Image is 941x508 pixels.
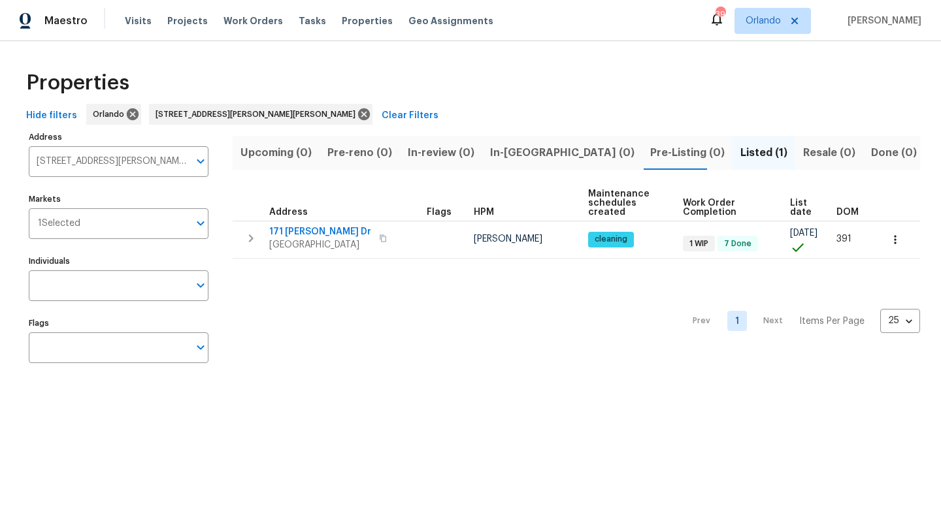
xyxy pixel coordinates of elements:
span: Projects [167,14,208,27]
span: In-review (0) [408,144,474,162]
span: 391 [836,234,851,244]
button: Clear Filters [376,104,444,128]
span: Visits [125,14,152,27]
button: Open [191,214,210,232]
span: [PERSON_NAME] [842,14,921,27]
span: DOM [836,208,859,217]
span: Pre-Listing (0) [650,144,725,162]
span: Clear Filters [382,108,438,124]
span: Geo Assignments [408,14,493,27]
span: Properties [342,14,393,27]
button: Open [191,338,210,357]
span: Orlando [746,14,781,27]
button: Open [191,276,210,294]
nav: Pagination Navigation [680,266,920,376]
span: [STREET_ADDRESS][PERSON_NAME][PERSON_NAME] [156,108,361,121]
span: Hide filters [26,108,77,124]
span: Listed (1) [740,144,787,162]
span: [DATE] [790,229,817,238]
a: Goto page 1 [727,311,747,331]
button: Hide filters [21,104,82,128]
span: Upcoming (0) [240,144,312,162]
span: Work Order Completion [683,198,768,217]
span: 171 [PERSON_NAME] Dr [269,225,371,238]
label: Individuals [29,257,208,265]
button: Open [191,152,210,170]
div: Orlando [86,104,141,125]
span: 7 Done [719,238,757,249]
p: Items Per Page [799,315,865,328]
span: Done (0) [871,144,917,162]
span: [PERSON_NAME] [474,234,542,244]
span: Pre-reno (0) [327,144,392,162]
span: List date [790,198,814,217]
label: Flags [29,319,208,327]
span: 1 Selected [38,218,80,229]
span: Orlando [93,108,129,121]
span: cleaning [589,234,633,245]
label: Address [29,133,208,141]
span: Maestro [44,14,88,27]
label: Markets [29,195,208,203]
span: Address [269,208,308,217]
span: Maintenance schedules created [588,189,661,217]
div: 39 [716,8,725,21]
span: HPM [474,208,494,217]
div: [STREET_ADDRESS][PERSON_NAME][PERSON_NAME] [149,104,372,125]
span: Properties [26,76,129,89]
div: 25 [880,304,920,338]
span: In-[GEOGRAPHIC_DATA] (0) [490,144,635,162]
span: Resale (0) [803,144,855,162]
span: Flags [427,208,452,217]
span: [GEOGRAPHIC_DATA] [269,238,371,251]
span: 1 WIP [684,238,714,249]
span: Tasks [299,16,326,25]
span: Work Orders [223,14,283,27]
